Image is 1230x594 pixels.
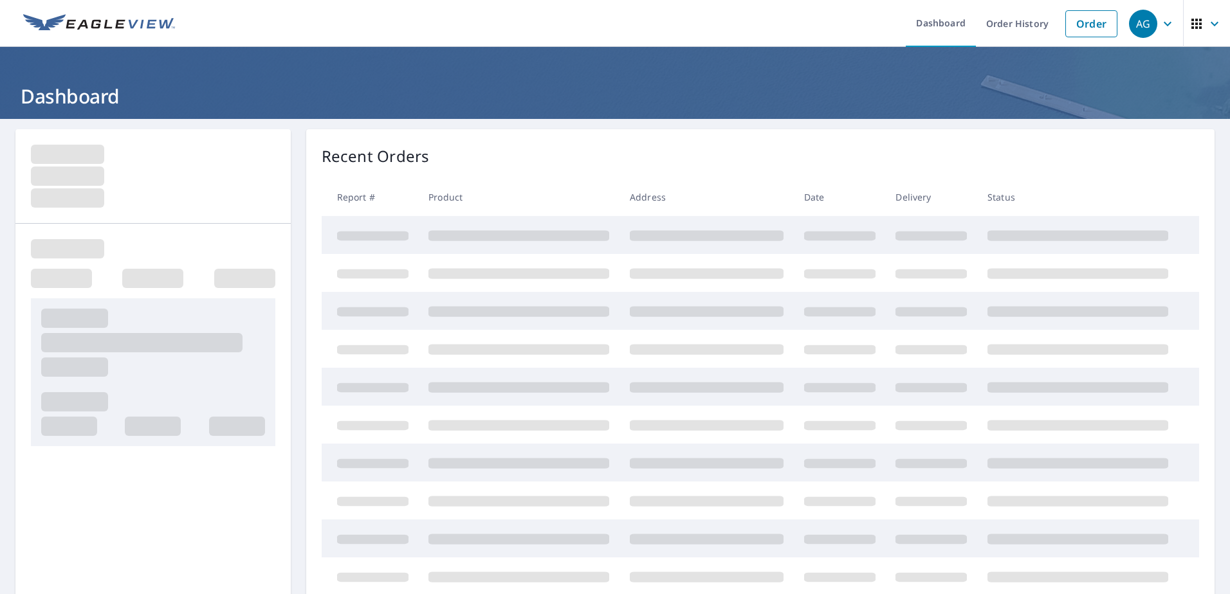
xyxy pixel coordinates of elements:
th: Delivery [885,178,977,216]
th: Status [977,178,1179,216]
img: EV Logo [23,14,175,33]
a: Order [1065,10,1117,37]
th: Address [620,178,794,216]
div: AG [1129,10,1157,38]
h1: Dashboard [15,83,1215,109]
th: Report # [322,178,419,216]
p: Recent Orders [322,145,430,168]
th: Product [418,178,620,216]
th: Date [794,178,886,216]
